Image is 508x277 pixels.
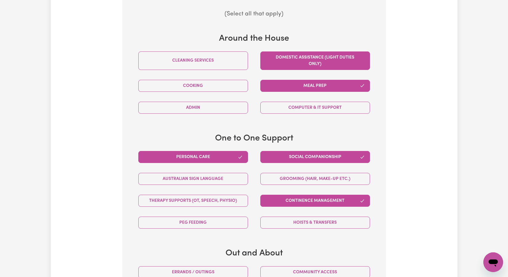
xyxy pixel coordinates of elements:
button: Grooming (hair, make-up etc.) [260,173,370,185]
button: Australian Sign Language [138,173,248,185]
button: Personal care [138,151,248,163]
button: Admin [138,102,248,114]
button: Therapy Supports (OT, speech, physio) [138,195,248,207]
button: Computer & IT Support [260,102,370,114]
p: (Select all that apply) [132,10,376,19]
button: Domestic assistance (light duties only) [260,51,370,70]
button: Cleaning services [138,51,248,70]
button: Hoists & transfers [260,217,370,229]
h3: Around the House [132,34,376,44]
h3: Out and About [132,248,376,259]
button: Social companionship [260,151,370,163]
button: Cooking [138,80,248,92]
h3: One to One Support [132,133,376,144]
button: PEG feeding [138,217,248,229]
button: Continence management [260,195,370,207]
iframe: Button to launch messaging window [483,252,503,272]
button: Meal prep [260,80,370,92]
